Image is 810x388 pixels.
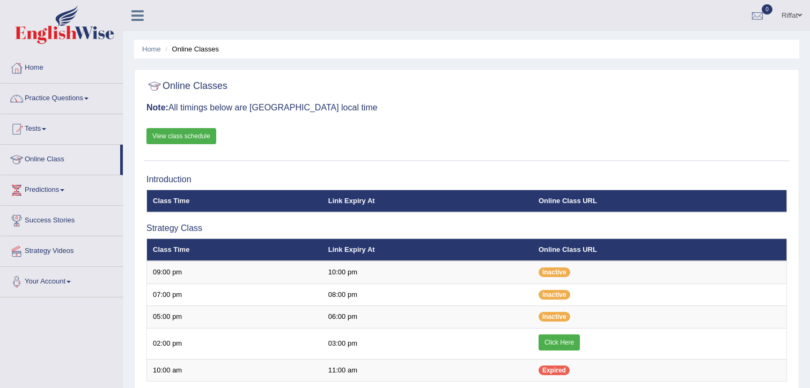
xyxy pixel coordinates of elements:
a: Tests [1,114,123,141]
a: Online Class [1,145,120,171]
span: Inactive [539,267,570,277]
td: 03:00 pm [322,328,533,359]
th: Class Time [147,238,322,261]
td: 02:00 pm [147,328,322,359]
b: Note: [146,103,168,112]
a: Your Account [1,267,123,294]
td: 11:00 am [322,359,533,382]
td: 05:00 pm [147,306,322,329]
h3: All timings below are [GEOGRAPHIC_DATA] local time [146,103,787,113]
th: Online Class URL [533,190,787,212]
th: Online Class URL [533,238,787,261]
a: Practice Questions [1,84,123,110]
a: Click Here [539,334,580,350]
a: Success Stories [1,206,123,233]
h3: Strategy Class [146,223,787,233]
th: Link Expiry At [322,238,533,261]
a: Predictions [1,175,123,202]
span: Inactive [539,290,570,300]
li: Online Classes [163,44,219,54]
h2: Online Classes [146,78,227,94]
td: 08:00 pm [322,283,533,306]
td: 07:00 pm [147,283,322,306]
th: Class Time [147,190,322,212]
span: Inactive [539,312,570,322]
h3: Introduction [146,175,787,184]
td: 10:00 am [147,359,322,382]
td: 09:00 pm [147,261,322,283]
a: Home [142,45,161,53]
a: View class schedule [146,128,216,144]
a: Strategy Videos [1,236,123,263]
td: 06:00 pm [322,306,533,329]
span: 0 [762,4,772,14]
a: Home [1,53,123,80]
th: Link Expiry At [322,190,533,212]
td: 10:00 pm [322,261,533,283]
span: Expired [539,365,570,375]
